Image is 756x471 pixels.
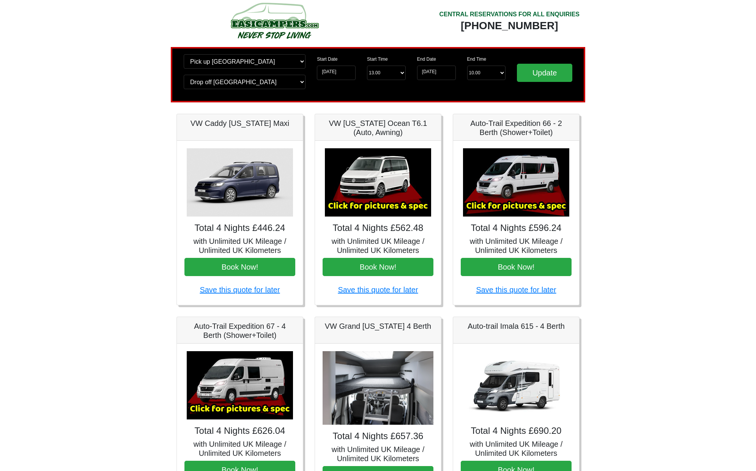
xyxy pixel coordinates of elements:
[325,148,431,217] img: VW California Ocean T6.1 (Auto, Awning)
[338,286,418,294] a: Save this quote for later
[184,322,295,340] h5: Auto-Trail Expedition 67 - 4 Berth (Shower+Toilet)
[367,56,388,63] label: Start Time
[184,258,295,276] button: Book Now!
[461,440,572,458] h5: with Unlimited UK Mileage / Unlimited UK Kilometers
[476,286,556,294] a: Save this quote for later
[417,56,436,63] label: End Date
[461,322,572,331] h5: Auto-trail Imala 615 - 4 Berth
[463,351,569,419] img: Auto-trail Imala 615 - 4 Berth
[323,445,433,463] h5: with Unlimited UK Mileage / Unlimited UK Kilometers
[461,258,572,276] button: Book Now!
[323,223,433,234] h4: Total 4 Nights £562.48
[200,286,280,294] a: Save this quote for later
[463,148,569,217] img: Auto-Trail Expedition 66 - 2 Berth (Shower+Toilet)
[317,56,337,63] label: Start Date
[461,119,572,137] h5: Auto-Trail Expedition 66 - 2 Berth (Shower+Toilet)
[417,66,456,80] input: Return Date
[323,431,433,442] h4: Total 4 Nights £657.36
[323,119,433,137] h5: VW [US_STATE] Ocean T6.1 (Auto, Awning)
[184,440,295,458] h5: with Unlimited UK Mileage / Unlimited UK Kilometers
[323,258,433,276] button: Book Now!
[184,119,295,128] h5: VW Caddy [US_STATE] Maxi
[187,148,293,217] img: VW Caddy California Maxi
[184,223,295,234] h4: Total 4 Nights £446.24
[467,56,487,63] label: End Time
[187,351,293,419] img: Auto-Trail Expedition 67 - 4 Berth (Shower+Toilet)
[323,351,433,425] img: VW Grand California 4 Berth
[461,223,572,234] h4: Total 4 Nights £596.24
[517,64,572,82] input: Update
[184,425,295,436] h4: Total 4 Nights £626.04
[317,66,356,80] input: Start Date
[461,237,572,255] h5: with Unlimited UK Mileage / Unlimited UK Kilometers
[184,237,295,255] h5: with Unlimited UK Mileage / Unlimited UK Kilometers
[323,322,433,331] h5: VW Grand [US_STATE] 4 Berth
[323,237,433,255] h5: with Unlimited UK Mileage / Unlimited UK Kilometers
[439,10,580,19] div: CENTRAL RESERVATIONS FOR ALL ENQUIRIES
[461,425,572,436] h4: Total 4 Nights £690.20
[439,19,580,33] div: [PHONE_NUMBER]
